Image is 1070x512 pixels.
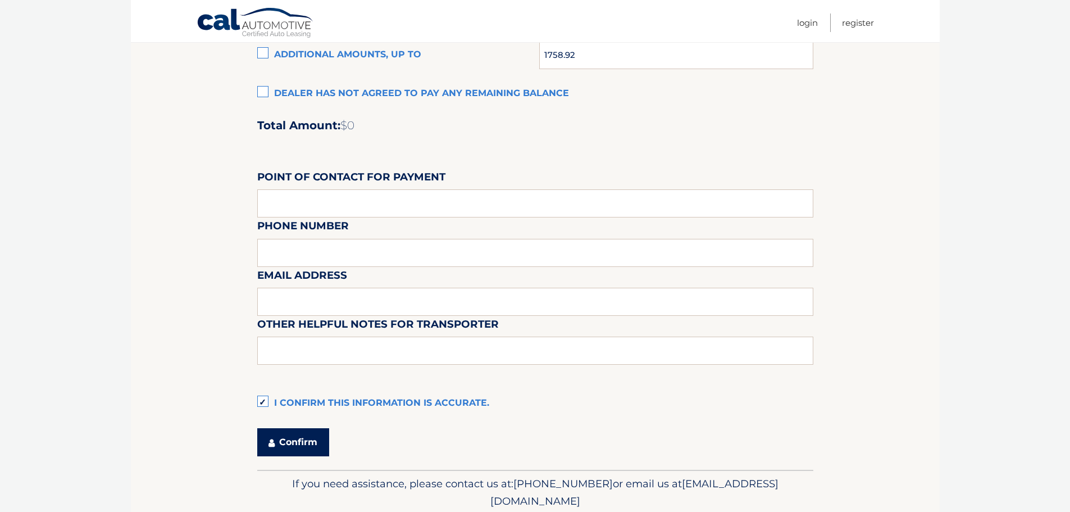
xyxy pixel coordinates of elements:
label: Point of Contact for Payment [257,169,445,189]
label: I confirm this information is accurate. [257,392,813,415]
p: If you need assistance, please contact us at: or email us at [265,475,806,511]
span: $0 [340,119,354,132]
label: Dealer has not agreed to pay any remaining balance [257,83,813,105]
label: Additional amounts, up to [257,44,540,66]
h2: Total Amount: [257,119,813,133]
label: Other helpful notes for transporter [257,316,499,337]
a: Cal Automotive [197,7,315,40]
a: Register [842,13,874,32]
button: Confirm [257,428,329,456]
label: Email Address [257,267,347,288]
span: [PHONE_NUMBER] [513,477,613,490]
a: Login [797,13,818,32]
input: Maximum Amount [539,41,813,69]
